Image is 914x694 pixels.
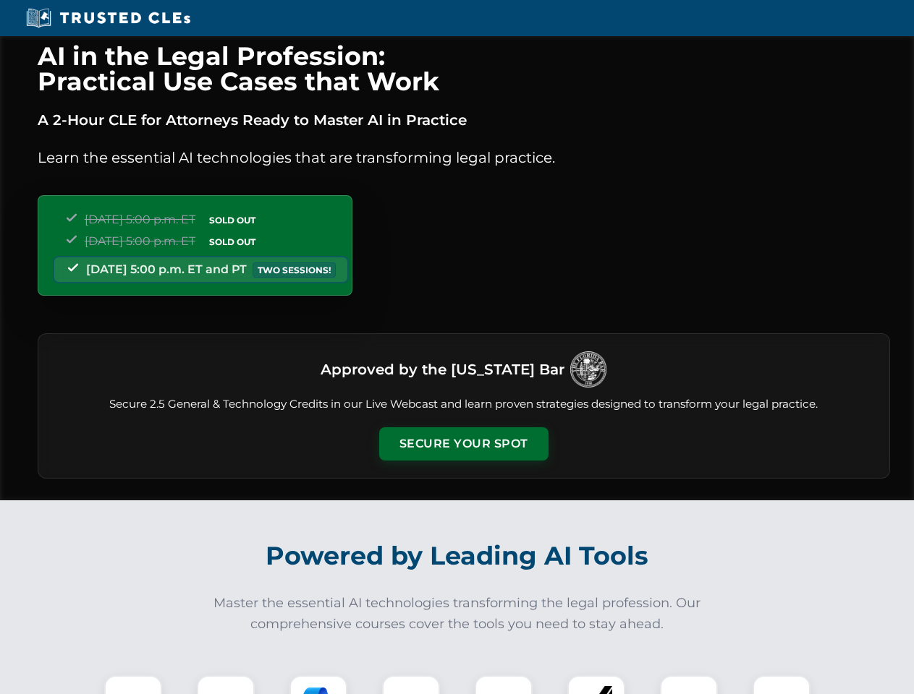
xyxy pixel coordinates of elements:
p: Learn the essential AI technologies that are transforming legal practice. [38,146,890,169]
span: SOLD OUT [204,213,261,228]
p: Master the essential AI technologies transforming the legal profession. Our comprehensive courses... [204,593,711,635]
h1: AI in the Legal Profession: Practical Use Cases that Work [38,43,890,94]
h2: Powered by Leading AI Tools [56,531,858,581]
span: SOLD OUT [204,234,261,249]
span: [DATE] 5:00 p.m. ET [85,234,195,248]
img: Trusted CLEs [22,7,195,29]
span: [DATE] 5:00 p.m. ET [85,213,195,226]
button: Secure Your Spot [379,427,549,460]
h3: Approved by the [US_STATE] Bar [321,356,564,382]
p: Secure 2.5 General & Technology Credits in our Live Webcast and learn proven strategies designed ... [56,396,872,413]
img: Logo [570,351,606,387]
p: A 2-Hour CLE for Attorneys Ready to Master AI in Practice [38,108,890,132]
